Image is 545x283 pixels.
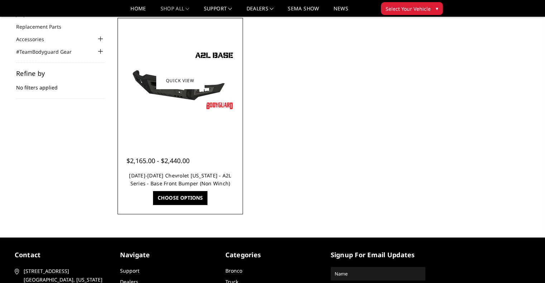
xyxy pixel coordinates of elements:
[129,172,231,187] a: [DATE]-[DATE] Chevrolet [US_STATE] - A2L Series - Base Front Bumper (Non Winch)
[288,6,319,16] a: SEMA Show
[153,191,207,205] a: Choose Options
[333,6,348,16] a: News
[386,5,431,13] span: Select Your Vehicle
[381,2,443,15] button: Select Your Vehicle
[120,250,215,260] h5: Navigate
[225,250,320,260] h5: Categories
[130,6,146,16] a: Home
[16,70,105,77] h5: Refine by
[16,70,105,99] div: No filters applied
[332,268,424,279] input: Name
[15,250,109,260] h5: contact
[16,48,81,55] a: #TeamBodyguard Gear
[247,6,274,16] a: Dealers
[331,250,425,260] h5: signup for email updates
[436,5,438,12] span: ▾
[161,6,190,16] a: shop all
[16,23,70,30] a: Replacement Parts
[156,72,204,89] a: Quick view
[123,48,238,113] img: 2015-2020 Chevrolet Colorado - A2L Series - Base Front Bumper (Non Winch)
[119,20,241,141] a: 2015-2020 Chevrolet Colorado - A2L Series - Base Front Bumper (Non Winch)
[225,267,242,274] a: Bronco
[120,267,139,274] a: Support
[126,156,190,165] span: $2,165.00 - $2,440.00
[204,6,232,16] a: Support
[16,35,53,43] a: Accessories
